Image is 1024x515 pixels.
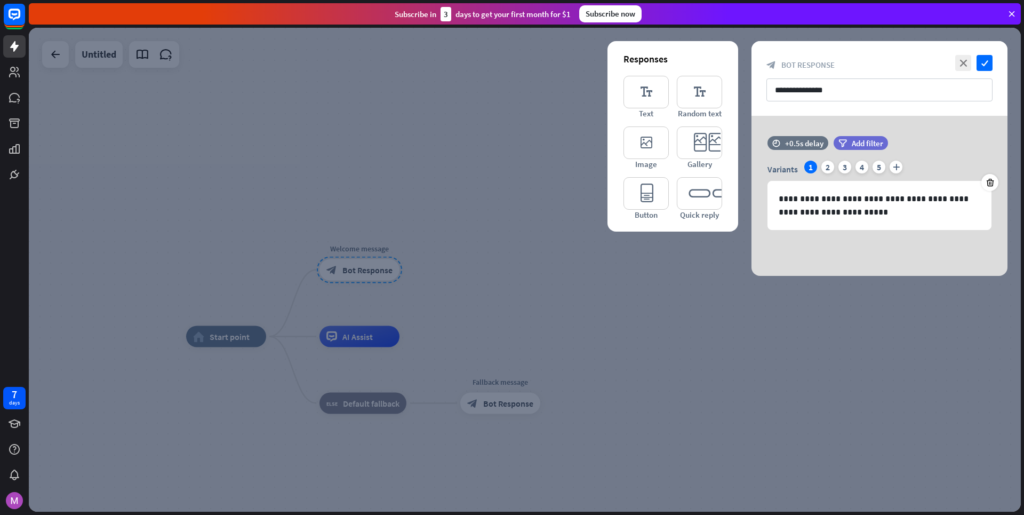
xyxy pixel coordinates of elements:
div: 5 [873,161,885,173]
i: plus [890,161,902,173]
div: 4 [855,161,868,173]
div: 3 [441,7,451,21]
div: days [9,399,20,407]
span: Variants [767,164,798,175]
div: Subscribe now [579,5,642,22]
a: 7 days [3,387,26,409]
div: 7 [12,390,17,399]
i: check [977,55,993,71]
div: +0.5s delay [785,138,823,148]
div: 2 [821,161,834,173]
button: Open LiveChat chat widget [9,4,41,36]
i: block_bot_response [766,60,776,70]
div: 3 [838,161,851,173]
i: close [955,55,971,71]
div: 1 [804,161,817,173]
span: Add filter [852,138,883,148]
i: time [772,139,780,147]
span: Bot Response [781,60,835,70]
div: Subscribe in days to get your first month for $1 [395,7,571,21]
i: filter [838,139,847,147]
